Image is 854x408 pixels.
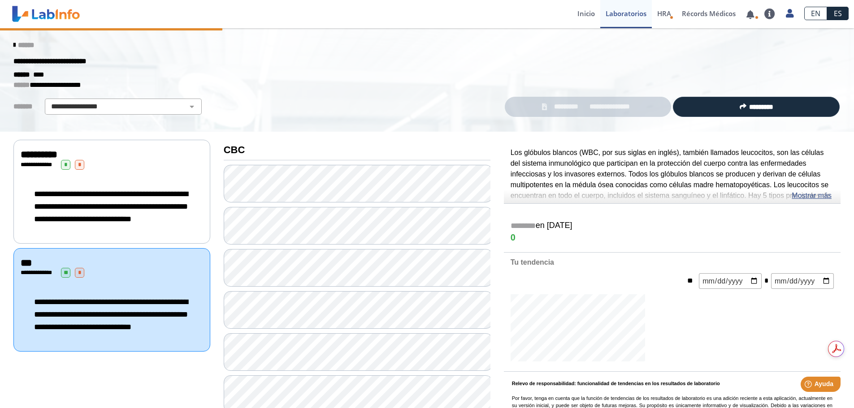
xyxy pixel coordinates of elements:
[774,373,844,398] iframe: Help widget launcher
[657,9,671,18] span: HRA
[804,7,827,20] a: EN
[511,221,834,231] h5: en [DATE]
[792,190,832,201] a: Mostrar más
[224,144,245,155] b: CBC
[699,273,762,289] input: mm/dd/yyyy
[771,273,834,289] input: mm/dd/yyyy
[511,147,834,244] p: Los glóbulos blancos (WBC, por sus siglas en inglés), también llamados leucocitos, son las célula...
[511,232,834,243] h4: 0
[512,381,720,386] b: Relevo de responsabilidad: funcionalidad de tendencias en los resultados de laboratorio
[827,7,849,20] a: ES
[511,258,554,266] b: Tu tendencia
